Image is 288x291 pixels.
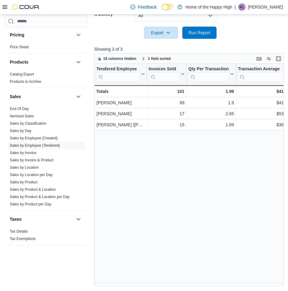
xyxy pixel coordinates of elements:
div: 69 [148,99,184,106]
h3: Taxes [10,216,22,222]
span: 1 field sorted [148,56,171,61]
span: Sales by Product [10,180,38,185]
div: 1.9 [188,99,234,106]
a: Price Sheet [10,45,29,49]
div: 1.99 [188,88,234,95]
div: Products [5,71,87,88]
span: End Of Day [10,106,29,111]
div: 17 [148,110,184,117]
button: Enter fullscreen [275,55,282,62]
h3: Products [10,59,28,65]
p: | [235,3,236,11]
span: Sales by Product & Location per Day [10,194,70,199]
div: Qty Per Transaction [188,66,229,82]
div: Pricing [5,43,87,53]
a: Sales by Product & Location per Day [10,195,70,199]
button: Run Report [182,27,217,39]
button: Pricing [75,31,82,39]
button: Pricing [10,32,74,38]
span: 18 columns hidden [103,56,137,61]
button: Taxes [75,215,82,223]
p: Home of the Happy High [185,3,232,11]
span: Catalog Export [10,72,34,77]
a: Sales by Location [10,165,39,170]
button: Keyboard shortcuts [255,55,263,62]
a: Sales by Employee (Tendered) [10,143,60,148]
span: Sales by Invoice [10,150,36,155]
input: Dark Mode [162,4,174,10]
span: KL [240,3,244,11]
button: Sales [75,93,82,100]
div: Transaction Average [238,66,285,82]
a: Itemized Sales [10,114,34,118]
div: Qty Per Transaction [188,66,229,72]
a: Products to Archive [10,79,41,84]
span: Sales by Employee (Created) [10,136,58,141]
button: 1 field sorted [139,55,173,62]
a: Sales by Employee (Created) [10,136,58,140]
a: Sales by Product per Day [10,202,51,206]
img: Cova [12,4,40,10]
a: Sales by Invoice [10,151,36,155]
a: Catalog Export [10,72,34,76]
button: Display options [265,55,272,62]
div: 2.65 [188,110,234,117]
h3: Sales [10,94,21,100]
span: Sales by Location per Day [10,172,53,177]
button: Products [10,59,74,65]
button: Qty Per Transaction [188,66,234,82]
span: Sales by Product per Day [10,202,51,207]
span: Itemized Sales [10,114,34,119]
a: Tax Exemptions [10,237,36,241]
a: Tax Details [10,229,28,234]
button: Taxes [10,216,74,222]
a: Sales by Day [10,129,31,133]
div: [PERSON_NAME] [97,99,145,106]
button: Tendered Employee [97,66,145,82]
div: Invoices Sold [148,66,179,82]
p: Showing 3 of 3 [94,46,286,52]
span: Sales by Invoice & Product [10,158,53,163]
a: Sales by Invoice & Product [10,158,53,162]
button: Invoices Sold [148,66,184,82]
div: [PERSON_NAME] [97,110,145,117]
div: Kiannah Lloyd [238,3,246,11]
div: 101 [148,88,184,95]
span: Tax Details [10,229,28,234]
a: End Of Day [10,107,29,111]
button: Sales [10,94,74,100]
h3: Pricing [10,32,24,38]
a: Sales by Classification [10,121,46,126]
span: Run Report [188,30,210,36]
button: 18 columns hidden [95,55,139,62]
a: Sales by Product & Location [10,187,56,192]
a: Feedback [128,1,159,13]
span: Feedback [138,4,156,10]
a: Sales by Product [10,180,38,184]
div: Invoices Sold [148,66,179,72]
div: Sales [5,105,87,210]
div: Tendered Employee [97,66,140,82]
div: 15 [148,121,184,128]
button: Export [144,27,178,39]
div: [PERSON_NAME] ([PERSON_NAME]) [97,121,145,128]
button: Products [75,58,82,66]
span: Sales by Day [10,128,31,133]
div: Taxes [5,228,87,245]
div: 1.69 [188,121,234,128]
p: [PERSON_NAME] [248,3,283,11]
div: Totals [96,88,145,95]
span: Export [148,27,174,39]
div: Tendered Employee [97,66,140,72]
a: Sales by Location per Day [10,173,53,177]
div: Transaction Average [238,66,285,72]
button: All [135,9,217,22]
